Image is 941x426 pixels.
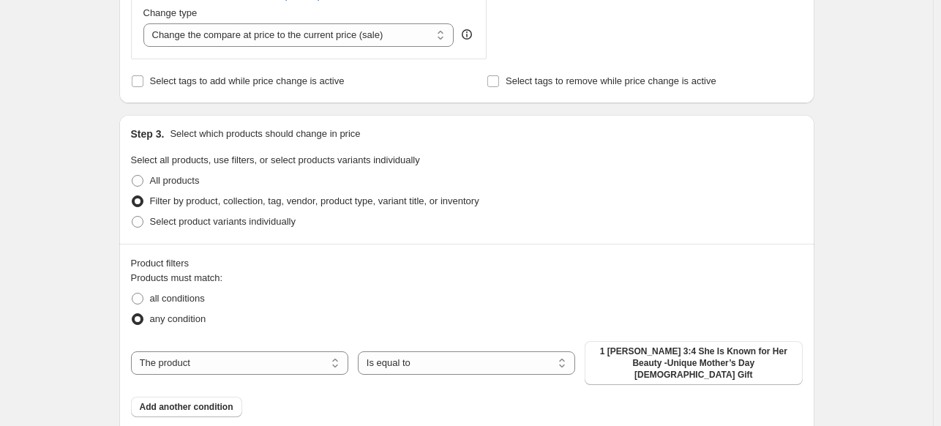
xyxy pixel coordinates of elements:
h2: Step 3. [131,127,165,141]
span: Select product variants individually [150,216,296,227]
span: Select tags to remove while price change is active [506,75,716,86]
span: any condition [150,313,206,324]
p: Select which products should change in price [170,127,360,141]
span: 1 [PERSON_NAME] 3:4 She Is Known for Her Beauty -Unique Mother’s Day [DEMOGRAPHIC_DATA] Gift [593,345,793,381]
div: Product filters [131,256,803,271]
span: Select all products, use filters, or select products variants individually [131,154,420,165]
span: Products must match: [131,272,223,283]
span: Select tags to add while price change is active [150,75,345,86]
span: Add another condition [140,401,233,413]
button: Add another condition [131,397,242,417]
div: help [460,27,474,42]
span: Filter by product, collection, tag, vendor, product type, variant title, or inventory [150,195,479,206]
span: all conditions [150,293,205,304]
span: All products [150,175,200,186]
button: 1 Peter 3:4 She Is Known for Her Beauty -Unique Mother’s Day Christian Gift [585,341,802,385]
span: Change type [143,7,198,18]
